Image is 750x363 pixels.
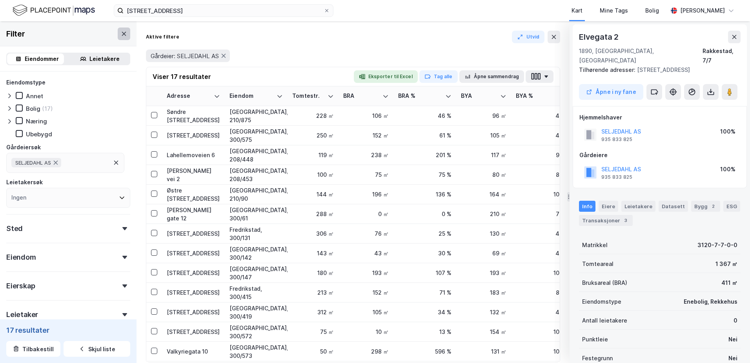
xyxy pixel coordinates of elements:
[579,215,633,226] div: Transaksjoner
[398,269,451,277] div: 107 %
[292,190,334,198] div: 144 ㎡
[6,224,23,233] div: Sted
[229,265,283,281] div: [GEOGRAPHIC_DATA], 300/147
[398,347,451,356] div: 596 %
[11,193,26,202] div: Ingen
[167,288,220,297] div: [STREET_ADDRESS]
[512,31,545,43] button: Utvid
[398,190,451,198] div: 136 %
[579,46,703,65] div: 1890, [GEOGRAPHIC_DATA], [GEOGRAPHIC_DATA]
[229,245,283,262] div: [GEOGRAPHIC_DATA], 300/142
[516,190,569,198] div: 100 %
[709,202,717,210] div: 2
[516,347,569,356] div: 100 %
[292,131,334,139] div: 250 ㎡
[621,201,655,212] div: Leietakere
[516,92,560,100] div: BYA %
[711,325,750,363] iframe: Chat Widget
[343,210,389,218] div: 0 ㎡
[229,343,283,360] div: [GEOGRAPHIC_DATA], 300/573
[229,206,283,222] div: [GEOGRAPHIC_DATA], 300/61
[167,92,211,100] div: Adresse
[600,6,628,15] div: Mine Tags
[461,92,497,100] div: BYA
[582,354,613,363] div: Festegrunn
[167,206,220,222] div: [PERSON_NAME] gate 12
[26,117,47,125] div: Næring
[720,127,735,136] div: 100%
[516,269,569,277] div: 100 %
[582,335,608,344] div: Punktleie
[6,253,36,262] div: Eiendom
[229,284,283,301] div: Fredrikstad, 300/415
[167,269,220,277] div: [STREET_ADDRESS]
[461,131,506,139] div: 105 ㎡
[572,6,583,15] div: Kart
[343,347,389,356] div: 298 ㎡
[292,308,334,316] div: 312 ㎡
[720,165,735,174] div: 100%
[461,308,506,316] div: 132 ㎡
[582,297,621,306] div: Eiendomstype
[659,201,688,212] div: Datasett
[516,229,569,238] div: 43 %
[398,328,451,336] div: 13 %
[64,341,130,357] button: Skjul liste
[292,288,334,297] div: 213 ㎡
[229,167,283,183] div: [GEOGRAPHIC_DATA], 208/453
[516,131,569,139] div: 42 %
[167,249,220,257] div: [STREET_ADDRESS]
[461,269,506,277] div: 193 ㎡
[229,225,283,242] div: Fredrikstad, 300/131
[582,259,613,269] div: Tomteareal
[229,127,283,144] div: [GEOGRAPHIC_DATA], 300/575
[461,249,506,257] div: 69 ㎡
[398,170,451,179] div: 75 %
[398,92,442,100] div: BRA %
[292,92,324,100] div: Tomtestr.
[684,297,737,306] div: Enebolig, Rekkehus
[697,240,737,250] div: 3120-7-7-0-0
[579,150,740,160] div: Gårdeiere
[645,6,659,15] div: Bolig
[343,269,389,277] div: 193 ㎡
[292,112,334,120] div: 228 ㎡
[343,288,389,297] div: 152 ㎡
[146,34,179,40] div: Aktive filtere
[229,324,283,340] div: [GEOGRAPHIC_DATA], 300/572
[582,278,627,288] div: Bruksareal (BRA)
[398,112,451,120] div: 46 %
[516,151,569,159] div: 99 %
[461,112,506,120] div: 96 ㎡
[579,66,637,73] span: Tilhørende adresser:
[398,229,451,238] div: 25 %
[6,143,41,152] div: Gårdeiersøk
[25,54,59,64] div: Eiendommer
[461,170,506,179] div: 80 ㎡
[723,201,740,212] div: ESG
[680,6,725,15] div: [PERSON_NAME]
[398,210,451,218] div: 0 %
[734,316,737,325] div: 0
[516,288,569,297] div: 86 %
[343,190,389,198] div: 196 ㎡
[229,108,283,124] div: [GEOGRAPHIC_DATA], 210/875
[398,131,451,139] div: 61 %
[292,347,334,356] div: 50 ㎡
[711,325,750,363] div: Kontrollprogram for chat
[343,229,389,238] div: 76 ㎡
[461,328,506,336] div: 154 ㎡
[229,147,283,163] div: [GEOGRAPHIC_DATA], 208/448
[292,170,334,179] div: 100 ㎡
[715,259,737,269] div: 1 367 ㎡
[167,328,220,336] div: [STREET_ADDRESS]
[167,131,220,139] div: [STREET_ADDRESS]
[516,328,569,336] div: 100 %
[167,167,220,183] div: [PERSON_NAME] vei 2
[461,229,506,238] div: 130 ㎡
[124,5,324,16] input: Søk på adresse, matrikkel, gårdeiere, leietakere eller personer
[153,72,211,81] div: Viser 17 resultater
[6,281,35,291] div: Eierskap
[343,249,389,257] div: 43 ㎡
[167,151,220,159] div: Lahellemoveien 6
